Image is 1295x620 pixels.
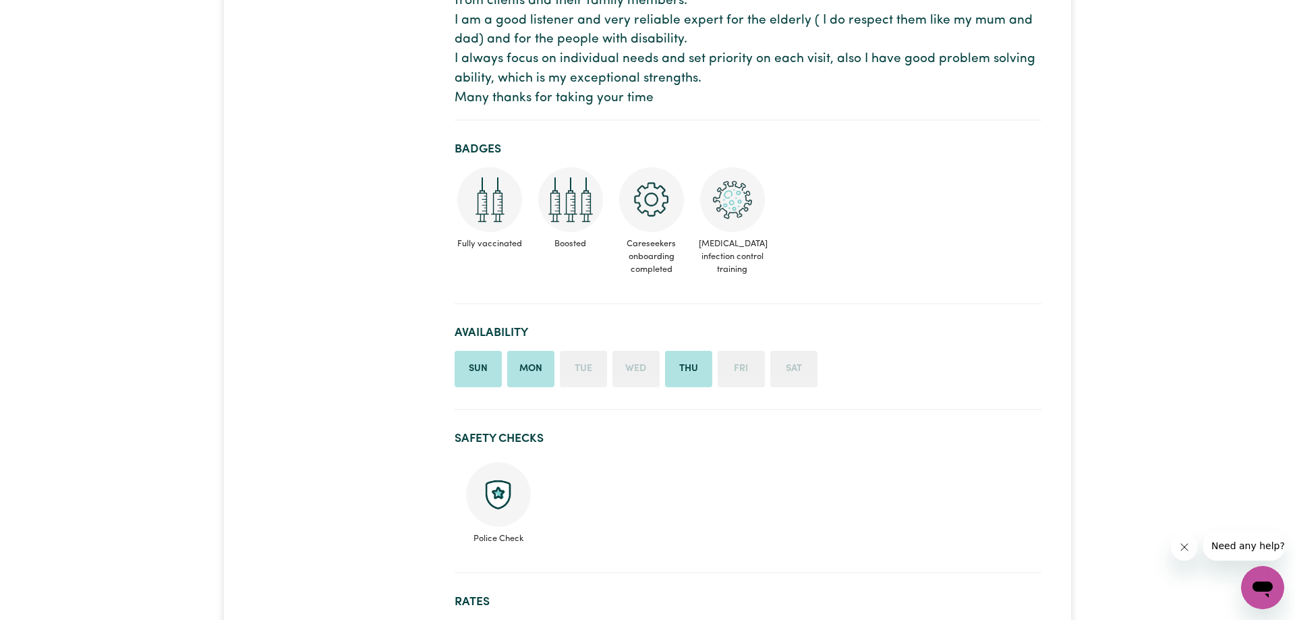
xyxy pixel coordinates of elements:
[538,167,603,232] img: Care and support worker has received booster dose of COVID-19 vaccination
[455,595,1041,609] h2: Rates
[612,351,660,387] li: Unavailable on Wednesday
[1203,531,1284,561] iframe: Message from company
[665,351,712,387] li: Available on Thursday
[700,167,765,232] img: CS Academy: COVID-19 Infection Control Training course completed
[697,232,768,282] span: [MEDICAL_DATA] infection control training
[616,232,687,282] span: Careseekers onboarding completed
[455,326,1041,340] h2: Availability
[455,142,1041,157] h2: Badges
[507,351,554,387] li: Available on Monday
[718,351,765,387] li: Unavailable on Friday
[455,232,525,256] span: Fully vaccinated
[466,462,531,527] img: Police check
[770,351,817,387] li: Unavailable on Saturday
[536,232,606,256] span: Boosted
[619,167,684,232] img: CS Academy: Careseekers Onboarding course completed
[455,351,502,387] li: Available on Sunday
[1171,534,1198,561] iframe: Close message
[455,432,1041,446] h2: Safety Checks
[8,9,82,20] span: Need any help?
[560,351,607,387] li: Unavailable on Tuesday
[465,527,531,545] span: Police Check
[457,167,522,232] img: Care and support worker has received 2 doses of COVID-19 vaccine
[1241,566,1284,609] iframe: Button to launch messaging window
